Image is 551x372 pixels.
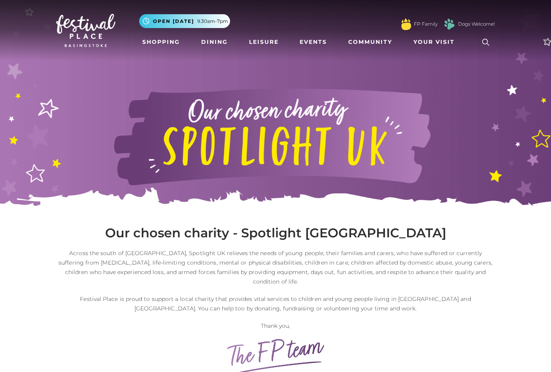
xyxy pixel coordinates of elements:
a: Shopping [139,35,183,49]
p: Thank you, [56,321,495,331]
span: Your Visit [413,38,455,46]
img: Festival Place Logo [56,14,115,47]
span: 9.30am-7pm [197,18,228,25]
a: Leisure [246,35,282,49]
p: Across the south of [GEOGRAPHIC_DATA], Spotlight UK relieves the needs of young people, their fam... [56,248,495,286]
h2: Our chosen charity - Spotlight [GEOGRAPHIC_DATA] [56,225,495,240]
p: Festival Place is proud to support a local charity that provides vital services to children and y... [56,294,495,313]
button: Open [DATE] 9.30am-7pm [139,14,230,28]
a: Dining [198,35,231,49]
a: Dogs Welcome! [458,21,495,28]
a: Events [296,35,330,49]
a: FP Family [414,21,438,28]
a: Community [345,35,395,49]
a: Your Visit [410,35,462,49]
span: Open [DATE] [153,18,194,25]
